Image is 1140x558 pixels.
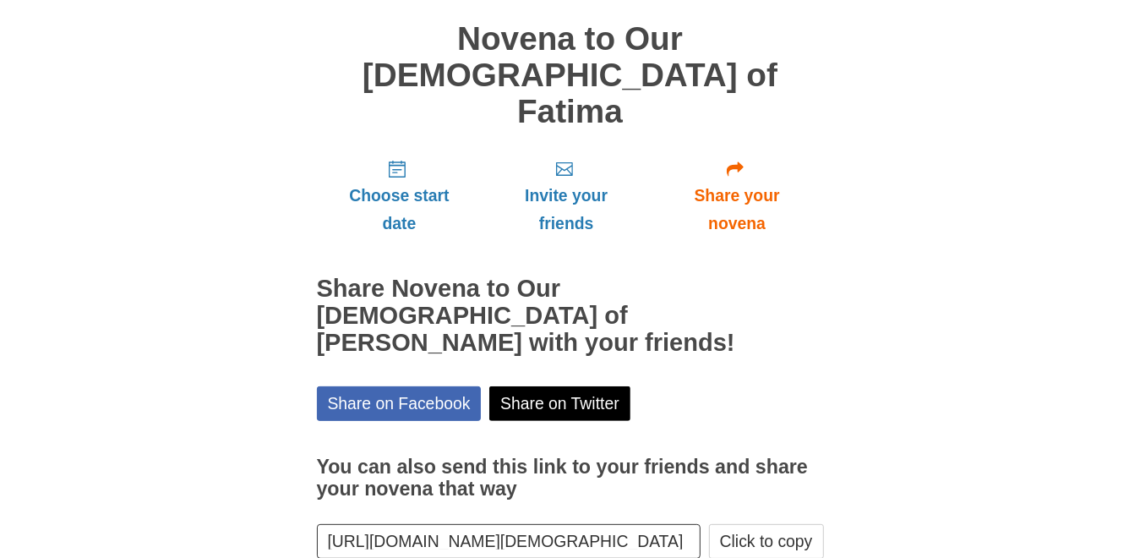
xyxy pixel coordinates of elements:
[317,276,824,357] h2: Share Novena to Our [DEMOGRAPHIC_DATA] of [PERSON_NAME] with your friends!
[317,457,824,500] h3: You can also send this link to your friends and share your novena that way
[317,21,824,129] h1: Novena to Our [DEMOGRAPHIC_DATA] of Fatima
[651,146,824,247] a: Share your novena
[499,182,633,238] span: Invite your friends
[489,386,630,421] a: Share on Twitter
[334,182,466,238] span: Choose start date
[317,386,482,421] a: Share on Facebook
[668,182,807,238] span: Share your novena
[482,146,650,247] a: Invite your friends
[317,146,483,247] a: Choose start date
